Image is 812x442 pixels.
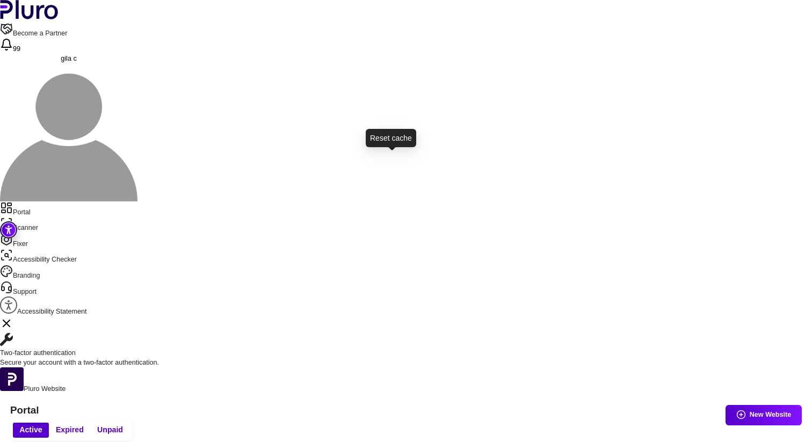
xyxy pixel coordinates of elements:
[61,55,76,62] span: gila c
[366,129,416,147] div: Reset cache
[726,405,802,425] button: New Website
[90,423,129,438] button: Unpaid
[97,425,123,435] span: Unpaid
[49,423,90,438] button: Expired
[10,404,802,417] h1: Portal
[13,45,20,53] span: 99
[13,423,49,438] button: Active
[56,425,84,435] span: Expired
[19,425,42,435] span: Active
